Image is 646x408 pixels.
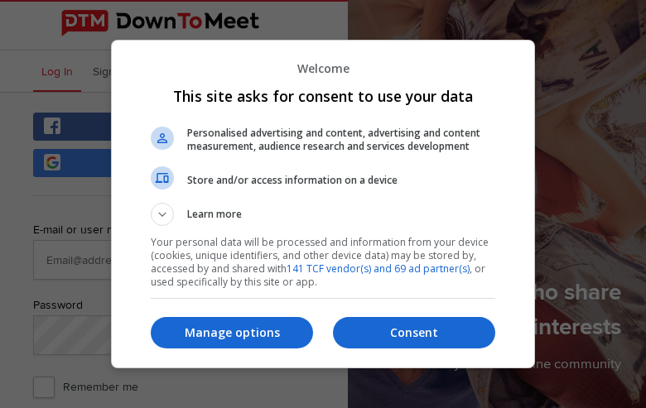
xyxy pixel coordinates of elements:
[333,317,495,348] button: Consent
[333,324,495,341] p: Consent
[151,60,495,76] p: Welcome
[187,207,242,226] span: Learn more
[151,317,313,348] button: Manage options
[151,324,313,341] p: Manage options
[151,86,495,106] h1: This site asks for consent to use your data
[287,262,470,276] a: 141 TCF vendor(s) and 69 ad partner(s)
[187,174,495,187] span: Store and/or access information on a device
[151,203,495,226] button: Learn more
[187,127,495,153] span: Personalised advertising and content, advertising and content measurement, audience research and ...
[151,236,495,289] p: Your personal data will be processed and information from your device (cookies, unique identifier...
[111,40,535,367] div: This site asks for consent to use your data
